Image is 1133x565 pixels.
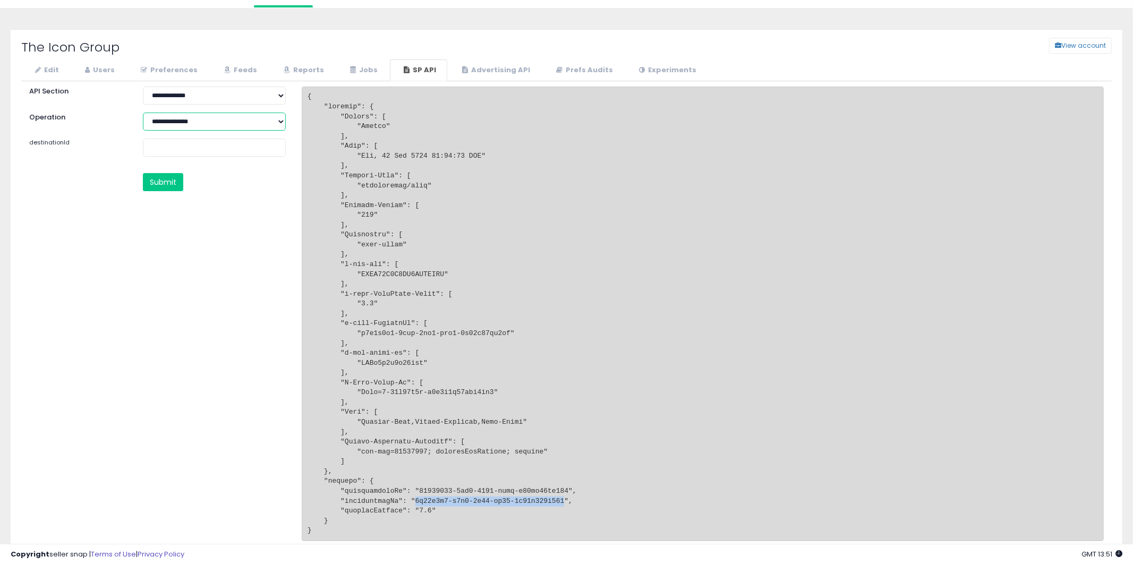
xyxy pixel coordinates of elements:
[11,550,184,560] div: seller snap | |
[71,59,126,81] a: Users
[11,549,49,559] strong: Copyright
[138,549,184,559] a: Privacy Policy
[448,59,541,81] a: Advertising API
[143,173,183,191] button: Submit
[1081,549,1122,559] span: 2025-09-16 13:51 GMT
[127,59,209,81] a: Preferences
[542,59,624,81] a: Prefs Audits
[1049,38,1112,54] button: View account
[91,549,136,559] a: Terms of Use
[302,87,1104,541] pre: { "loremip": { "Dolors": [ "Ametco" ], "Adip": [ "Eli, 42 Sed 5724 81:94:73 DOE" ], "Tempori-Utla...
[390,59,447,81] a: SP API
[1041,38,1057,54] a: View account
[210,59,268,81] a: Feeds
[625,59,708,81] a: Experiments
[21,59,70,81] a: Edit
[21,113,135,123] label: Operation
[269,59,335,81] a: Reports
[336,59,389,81] a: Jobs
[21,87,135,97] label: API Section
[13,40,474,54] h2: The Icon Group
[21,139,135,147] label: destinationId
